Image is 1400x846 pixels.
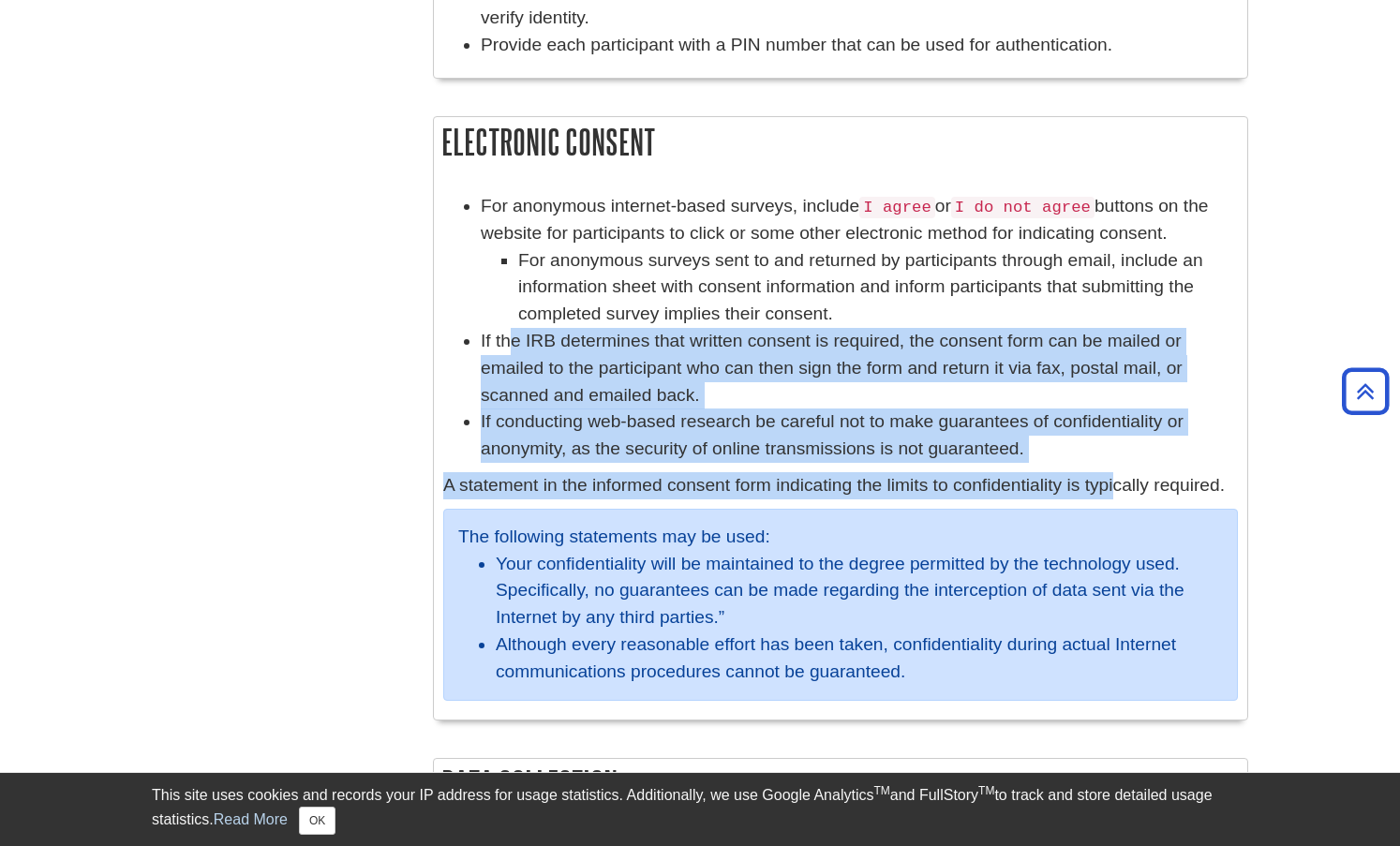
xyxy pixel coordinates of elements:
li: If conducting web-based research be careful not to make guarantees of confidentiality or anonymit... [481,408,1238,463]
sup: TM [873,784,889,797]
li: Although every reasonable effort has been taken, confidentiality during actual Internet communica... [496,631,1223,686]
li: Your confidentiality will be maintained to the degree permitted by the technology used. Specifica... [496,551,1223,631]
li: For anonymous surveys sent to and returned by participants through email, include an information ... [518,247,1238,328]
h2: Data Collection [434,759,1247,809]
li: If the IRB determines that written consent is required, the consent form can be mailed or emailed... [481,328,1238,408]
sup: TM [978,784,994,797]
a: Read More [214,811,288,827]
li: Provide each participant with a PIN number that can be used for authentication. [481,32,1238,59]
li: For anonymous internet-based surveys, include or buttons on the website for participants to click... [481,193,1238,328]
div: This site uses cookies and records your IP address for usage statistics. Additionally, we use Goo... [152,784,1248,835]
code: I do not agree [951,197,1095,218]
p: A statement in the informed consent form indicating the limits to confidentiality is typically re... [443,472,1238,499]
button: Close [299,807,335,835]
code: I agree [859,197,935,218]
a: Back to Top [1335,378,1395,404]
div: The following statements may be used: [443,509,1238,701]
h2: Electronic Consent [434,117,1247,167]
